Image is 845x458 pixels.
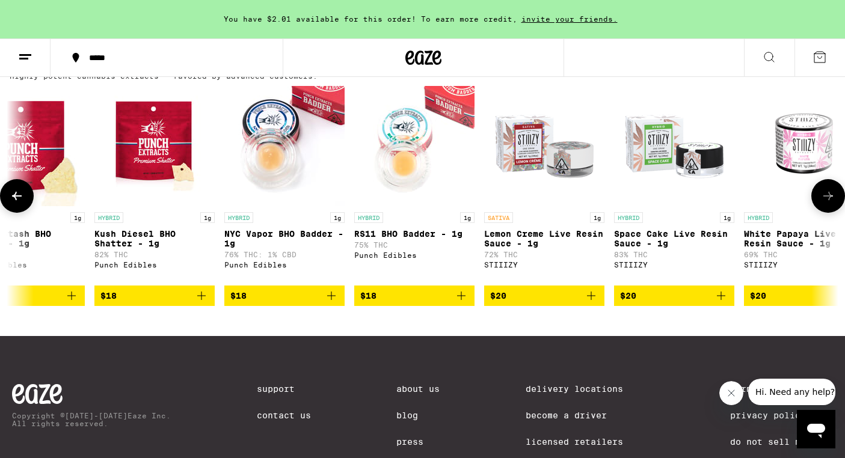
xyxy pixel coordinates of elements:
[797,410,835,448] iframe: Button to launch messaging window
[614,229,734,248] p: Space Cake Live Resin Sauce - 1g
[720,212,734,223] p: 1g
[614,212,643,223] p: HYBRID
[94,86,215,206] img: Punch Edibles - Kush Diesel BHO Shatter - 1g
[70,212,85,223] p: 1g
[490,291,506,301] span: $20
[230,291,247,301] span: $18
[517,15,622,23] span: invite your friends.
[224,261,345,269] div: Punch Edibles
[354,251,475,259] div: Punch Edibles
[744,212,773,223] p: HYBRID
[460,212,475,223] p: 1g
[484,86,604,285] a: Open page for Lemon Creme Live Resin Sauce - 1g from STIIIZY
[200,212,215,223] p: 1g
[224,212,253,223] p: HYBRID
[257,384,311,394] a: Support
[94,285,215,306] button: Add to bag
[224,229,345,248] p: NYC Vapor BHO Badder - 1g
[354,212,383,223] p: HYBRID
[94,251,215,258] p: 82% THC
[224,251,345,258] p: 76% THC: 1% CBD
[360,291,376,301] span: $18
[100,291,117,301] span: $18
[590,212,604,223] p: 1g
[614,86,734,285] a: Open page for Space Cake Live Resin Sauce - 1g from STIIIZY
[526,437,645,447] a: Licensed Retailers
[330,212,345,223] p: 1g
[94,229,215,248] p: Kush Diesel BHO Shatter - 1g
[224,86,345,206] img: Punch Edibles - NYC Vapor BHO Badder - 1g
[354,285,475,306] button: Add to bag
[396,437,440,447] a: Press
[484,212,513,223] p: SATIVA
[748,379,835,405] iframe: Message from company
[526,384,645,394] a: Delivery Locations
[396,384,440,394] a: About Us
[484,261,604,269] div: STIIIZY
[614,261,734,269] div: STIIIZY
[484,86,604,206] img: STIIIZY - Lemon Creme Live Resin Sauce - 1g
[354,241,475,249] p: 75% THC
[224,86,345,285] a: Open page for NYC Vapor BHO Badder - 1g from Punch Edibles
[354,229,475,239] p: RS11 BHO Badder - 1g
[526,411,645,420] a: Become a Driver
[614,251,734,258] p: 83% THC
[94,261,215,269] div: Punch Edibles
[396,411,440,420] a: Blog
[484,229,604,248] p: Lemon Creme Live Resin Sauce - 1g
[750,291,766,301] span: $20
[614,86,734,206] img: STIIIZY - Space Cake Live Resin Sauce - 1g
[224,15,517,23] span: You have $2.01 available for this order! To earn more credit,
[620,291,636,301] span: $20
[94,212,123,223] p: HYBRID
[354,86,475,206] img: Punch Edibles - RS11 BHO Badder - 1g
[12,412,171,427] p: Copyright © [DATE]-[DATE] Eaze Inc. All rights reserved.
[719,381,743,405] iframe: Close message
[224,285,345,306] button: Add to bag
[94,86,215,285] a: Open page for Kush Diesel BHO Shatter - 1g from Punch Edibles
[614,285,734,306] button: Add to bag
[484,285,604,306] button: Add to bag
[484,251,604,258] p: 72% THC
[730,411,833,420] a: Privacy Policy
[730,437,833,447] a: Do Not Sell My Info
[257,411,311,420] a: Contact Us
[354,86,475,285] a: Open page for RS11 BHO Badder - 1g from Punch Edibles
